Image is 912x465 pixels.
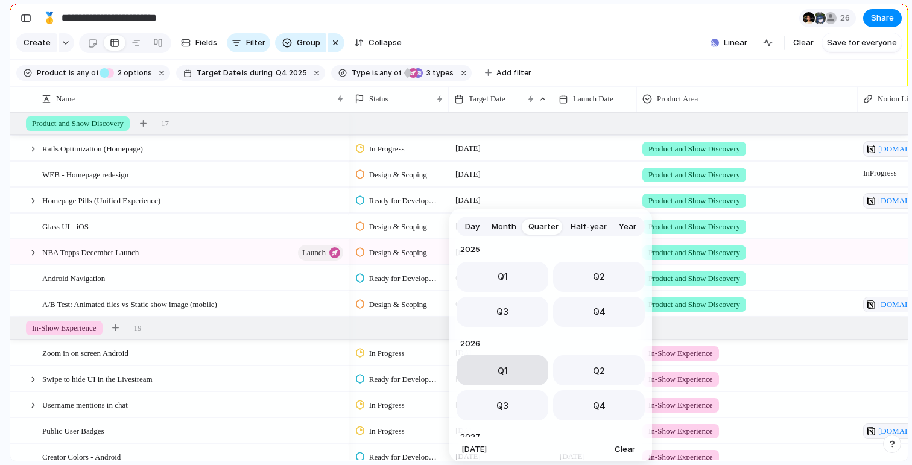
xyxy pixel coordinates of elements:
[457,355,548,385] button: Q1
[593,364,605,377] span: Q2
[553,355,645,385] button: Q2
[457,430,645,444] span: 2027
[465,221,480,233] span: Day
[496,305,508,318] span: Q3
[461,443,487,455] span: [DATE]
[610,441,640,458] button: Clear
[553,262,645,292] button: Q2
[593,399,606,412] span: Q4
[498,364,508,377] span: Q1
[498,270,508,283] span: Q1
[613,217,642,236] button: Year
[457,242,645,257] span: 2025
[492,221,516,233] span: Month
[565,217,613,236] button: Half-year
[459,217,486,236] button: Day
[615,443,635,455] span: Clear
[553,390,645,420] button: Q4
[522,217,565,236] button: Quarter
[619,221,636,233] span: Year
[571,221,607,233] span: Half-year
[457,297,548,327] button: Q3
[457,390,548,420] button: Q3
[553,297,645,327] button: Q4
[496,399,508,412] span: Q3
[593,270,605,283] span: Q2
[593,305,606,318] span: Q4
[528,221,559,233] span: Quarter
[486,217,522,236] button: Month
[457,337,645,351] span: 2026
[457,262,548,292] button: Q1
